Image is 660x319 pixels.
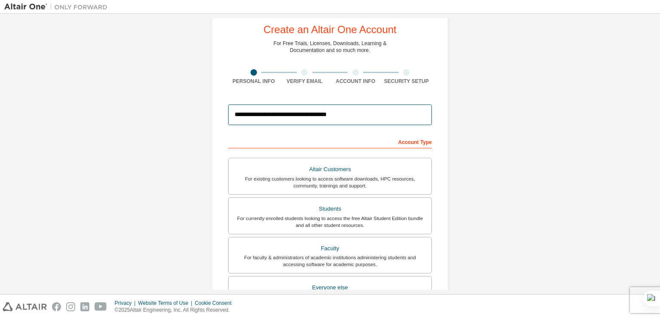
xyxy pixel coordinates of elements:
[279,78,330,85] div: Verify Email
[263,25,397,35] div: Create an Altair One Account
[66,302,75,311] img: instagram.svg
[234,215,426,229] div: For currently enrolled students looking to access the free Altair Student Edition bundle and all ...
[195,300,236,307] div: Cookie Consent
[228,135,432,148] div: Account Type
[4,3,112,11] img: Altair One
[234,242,426,255] div: Faculty
[381,78,432,85] div: Security Setup
[95,302,107,311] img: youtube.svg
[3,302,47,311] img: altair_logo.svg
[274,40,387,54] div: For Free Trials, Licenses, Downloads, Learning & Documentation and so much more.
[138,300,195,307] div: Website Terms of Use
[234,254,426,268] div: For faculty & administrators of academic institutions administering students and accessing softwa...
[234,175,426,189] div: For existing customers looking to access software downloads, HPC resources, community, trainings ...
[115,307,237,314] p: © 2025 Altair Engineering, Inc. All Rights Reserved.
[52,302,61,311] img: facebook.svg
[115,300,138,307] div: Privacy
[330,78,381,85] div: Account Info
[234,163,426,175] div: Altair Customers
[234,282,426,294] div: Everyone else
[228,78,279,85] div: Personal Info
[234,203,426,215] div: Students
[80,302,89,311] img: linkedin.svg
